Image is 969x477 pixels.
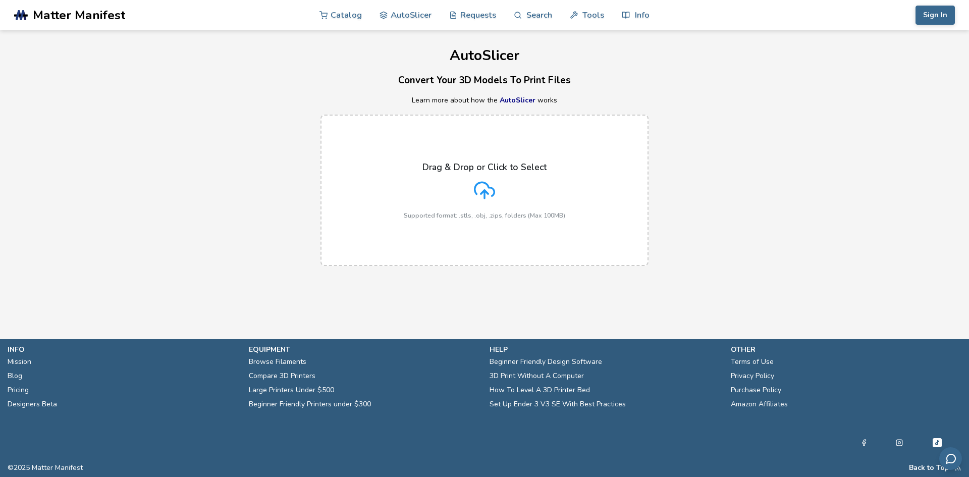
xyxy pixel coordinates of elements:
[731,355,774,369] a: Terms of Use
[8,397,57,411] a: Designers Beta
[931,437,943,449] a: Tiktok
[490,344,721,355] p: help
[731,397,788,411] a: Amazon Affiliates
[249,397,371,411] a: Beginner Friendly Printers under $300
[8,464,83,472] span: © 2025 Matter Manifest
[731,369,774,383] a: Privacy Policy
[490,355,602,369] a: Beginner Friendly Design Software
[909,464,949,472] button: Back to Top
[249,355,306,369] a: Browse Filaments
[490,397,626,411] a: Set Up Ender 3 V3 SE With Best Practices
[500,95,535,105] a: AutoSlicer
[422,162,547,172] p: Drag & Drop or Click to Select
[860,437,868,449] a: Facebook
[896,437,903,449] a: Instagram
[954,464,961,472] a: RSS Feed
[939,447,962,470] button: Send feedback via email
[249,383,334,397] a: Large Printers Under $500
[490,369,584,383] a: 3D Print Without A Computer
[404,212,565,219] p: Supported format: .stls, .obj, .zips, folders (Max 100MB)
[249,369,315,383] a: Compare 3D Printers
[8,369,22,383] a: Blog
[8,355,31,369] a: Mission
[490,383,590,397] a: How To Level A 3D Printer Bed
[731,344,962,355] p: other
[8,383,29,397] a: Pricing
[8,344,239,355] p: info
[249,344,480,355] p: equipment
[731,383,781,397] a: Purchase Policy
[33,8,125,22] span: Matter Manifest
[916,6,955,25] button: Sign In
